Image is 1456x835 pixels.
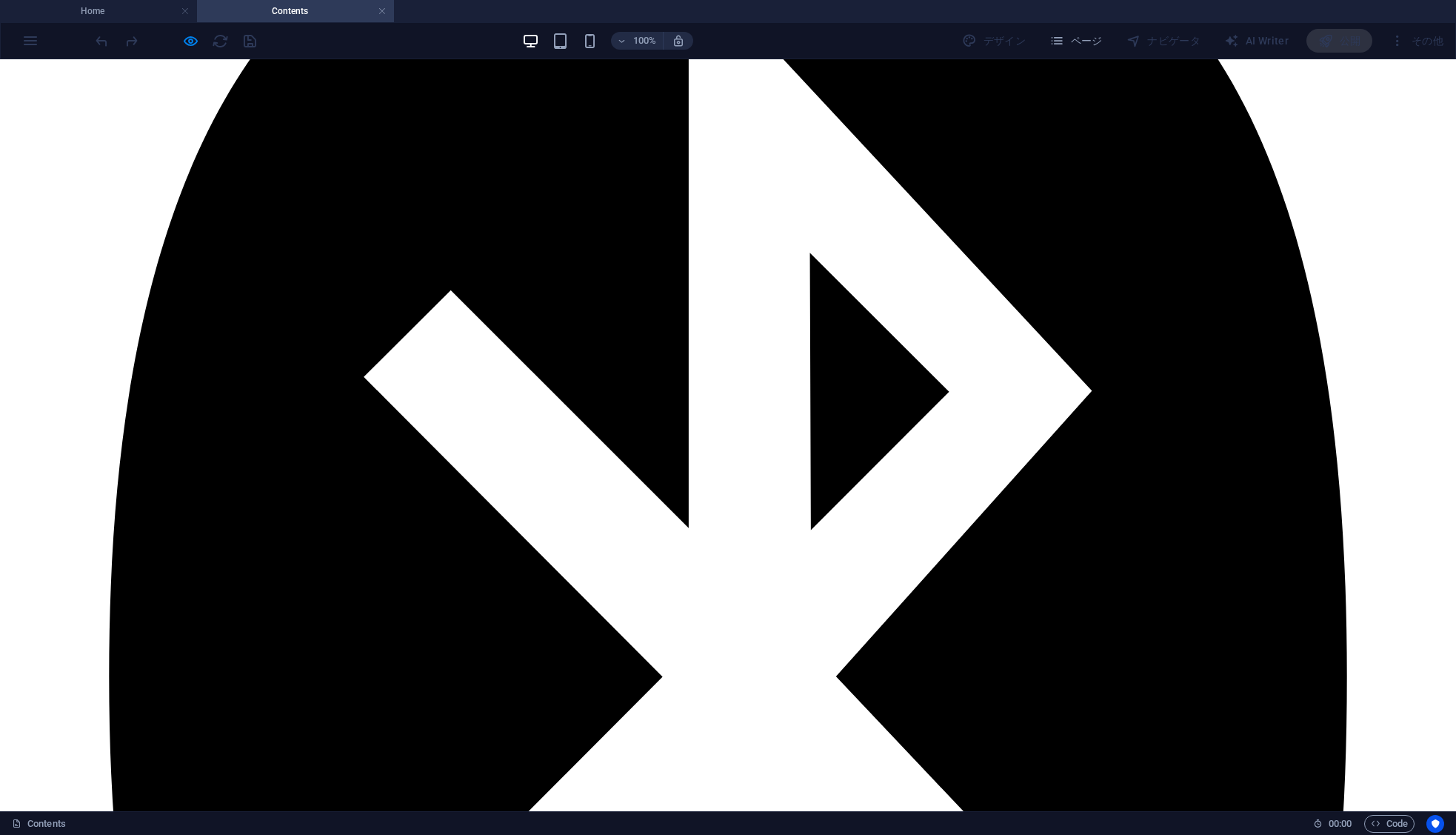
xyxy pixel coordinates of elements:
[956,29,1032,53] div: デザイン (Ctrl+Alt+Y)
[1313,815,1352,833] h6: セッション時間
[1043,29,1109,53] button: ページ
[1329,815,1352,833] span: 00 00
[633,32,657,50] h6: 100%
[12,815,66,833] a: クリックして選択をキャンセルし、ダブルクリックしてページを開きます
[1364,815,1415,833] button: Code
[1339,818,1341,829] span: :
[611,32,664,50] button: 100%
[1049,33,1103,48] span: ページ
[1426,815,1444,833] button: Usercentrics
[1371,815,1408,833] span: Code
[197,3,394,19] h4: Contents
[672,34,685,47] i: サイズ変更時に、選択した端末にあわせてズームレベルを自動調整します。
